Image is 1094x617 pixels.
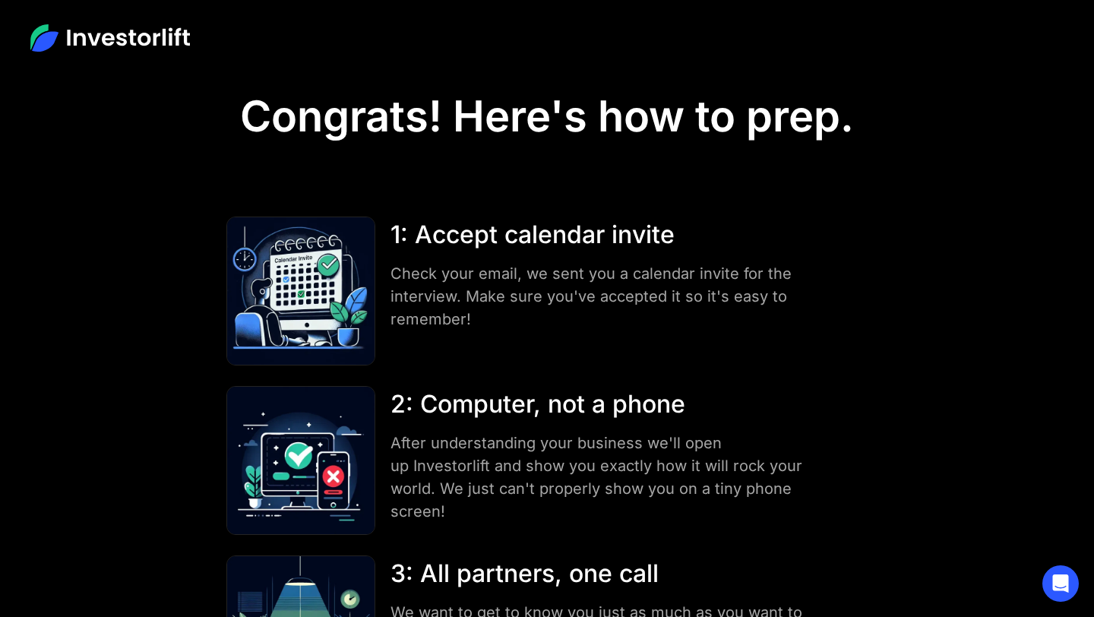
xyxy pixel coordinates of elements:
[240,91,854,142] h1: Congrats! Here's how to prep.
[390,432,820,523] div: After understanding your business we'll open up Investorlift and show you exactly how it will roc...
[1042,565,1079,602] div: Open Intercom Messenger
[390,262,820,331] div: Check your email, we sent you a calendar invite for the interview. Make sure you've accepted it s...
[390,217,820,253] div: 1: Accept calendar invite
[390,386,820,422] div: 2: Computer, not a phone
[390,555,820,592] div: 3: All partners, one call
